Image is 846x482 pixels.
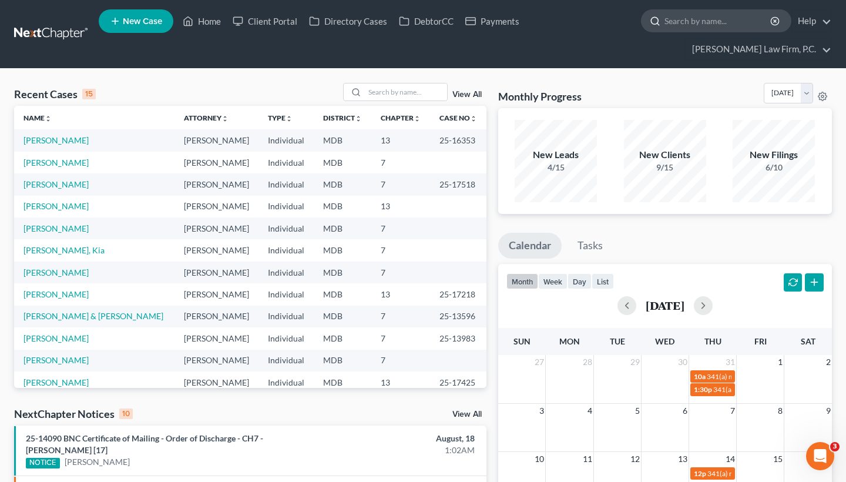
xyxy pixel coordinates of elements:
a: Case Nounfold_more [439,113,477,122]
button: week [538,273,568,289]
a: [PERSON_NAME] [23,333,89,343]
input: Search by name... [664,10,772,32]
td: MDB [314,152,371,173]
i: unfold_more [221,115,229,122]
a: [PERSON_NAME], Kia [23,245,105,255]
td: [PERSON_NAME] [174,196,258,217]
span: New Case [123,17,162,26]
h2: [DATE] [646,299,684,312]
span: Thu [704,336,721,346]
a: [PERSON_NAME] [23,289,89,299]
td: MDB [314,129,371,151]
span: 14 [724,452,736,466]
iframe: Intercom live chat [806,442,834,470]
td: Individual [258,306,314,327]
a: Client Portal [227,11,303,32]
td: [PERSON_NAME] [174,327,258,349]
td: 13 [371,371,430,405]
a: Home [177,11,227,32]
span: 4 [586,404,593,418]
a: [PERSON_NAME] Law Firm, P.C. [686,39,831,60]
td: [PERSON_NAME] [174,129,258,151]
span: 8 [777,404,784,418]
td: Individual [258,350,314,371]
div: 15 [82,89,96,99]
span: 12p [694,469,706,478]
span: Fri [754,336,767,346]
span: 1 [777,355,784,369]
span: 7 [729,404,736,418]
a: Payments [459,11,525,32]
button: day [568,273,592,289]
td: Individual [258,196,314,217]
span: 11 [582,452,593,466]
td: Individual [258,173,314,195]
span: Mon [559,336,580,346]
td: Individual [258,239,314,261]
a: [PERSON_NAME] [23,267,89,277]
td: 25-17218 [430,283,486,305]
span: Sat [801,336,815,346]
td: [PERSON_NAME] [174,152,258,173]
a: Chapterunfold_more [381,113,421,122]
td: 25-16353 [430,129,486,151]
span: 341(a) meeting for [PERSON_NAME] [707,372,820,381]
td: 25-13983 [430,327,486,349]
i: unfold_more [414,115,421,122]
td: 25-13596 [430,306,486,327]
i: unfold_more [286,115,293,122]
span: 10 [533,452,545,466]
td: [PERSON_NAME] [174,350,258,371]
div: 10 [119,409,133,419]
td: MDB [314,306,371,327]
td: Individual [258,152,314,173]
td: MDB [314,239,371,261]
span: 30 [677,355,689,369]
div: New Clients [624,148,706,162]
div: 1:02AM [333,444,474,456]
a: Tasks [567,233,613,259]
span: 29 [629,355,641,369]
input: Search by name... [365,83,447,101]
td: 7 [371,239,430,261]
span: 9 [825,404,832,418]
div: 4/15 [515,162,597,173]
span: Tue [610,336,625,346]
button: month [506,273,538,289]
span: 6 [681,404,689,418]
span: 2 [825,355,832,369]
td: 7 [371,350,430,371]
a: [PERSON_NAME] & [PERSON_NAME] [23,311,163,321]
td: 7 [371,152,430,173]
td: [PERSON_NAME] [174,217,258,239]
td: MDB [314,371,371,405]
i: unfold_more [355,115,362,122]
a: [PERSON_NAME] [23,355,89,365]
td: Individual [258,217,314,239]
span: 31 [724,355,736,369]
td: MDB [314,173,371,195]
td: MDB [314,283,371,305]
div: 9/15 [624,162,706,173]
span: Wed [655,336,674,346]
td: [PERSON_NAME] [174,306,258,327]
div: 6/10 [733,162,815,173]
td: Individual [258,327,314,349]
a: View All [452,91,482,99]
td: MDB [314,217,371,239]
td: 7 [371,262,430,283]
td: [PERSON_NAME] [174,262,258,283]
a: Districtunfold_more [323,113,362,122]
span: 1:30p [694,385,712,394]
span: Sun [513,336,531,346]
span: 12 [629,452,641,466]
a: Typeunfold_more [268,113,293,122]
a: [PERSON_NAME] [23,135,89,145]
div: NextChapter Notices [14,407,133,421]
td: [PERSON_NAME] [174,283,258,305]
span: 3 [538,404,545,418]
a: DebtorCC [393,11,459,32]
a: 25-14090 BNC Certificate of Mailing - Order of Discharge - CH7 - [PERSON_NAME] [17] [26,433,263,455]
td: [PERSON_NAME] [174,239,258,261]
span: 10a [694,372,706,381]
